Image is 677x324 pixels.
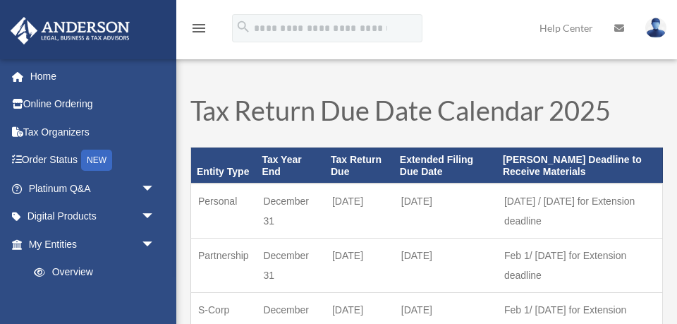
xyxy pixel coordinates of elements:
a: Overview [20,258,176,287]
td: [DATE] / [DATE] for Extension deadline [497,184,663,239]
img: User Pic [645,18,666,38]
i: search [236,19,251,35]
a: Online Ordering [10,90,176,119]
td: December 31 [256,184,325,239]
i: menu [190,20,207,37]
th: Tax Year End [256,148,325,184]
a: My Entitiesarrow_drop_down [10,230,176,258]
td: Feb 1/ [DATE] for Extension deadline [497,239,663,293]
a: Tax Organizers [10,118,176,146]
td: [DATE] [394,239,497,293]
h1: Tax Return Due Date Calendar 2025 [190,97,663,131]
td: Partnership [191,239,257,293]
th: Tax Return Due [325,148,394,184]
td: [DATE] [325,184,394,239]
img: Anderson Advisors Platinum Portal [6,17,134,44]
span: arrow_drop_down [141,203,169,232]
a: Digital Productsarrow_drop_down [10,203,176,231]
td: December 31 [256,239,325,293]
th: [PERSON_NAME] Deadline to Receive Materials [497,148,663,184]
a: Order StatusNEW [10,146,176,175]
td: Personal [191,184,257,239]
th: Extended Filing Due Date [394,148,497,184]
a: Home [10,62,176,90]
td: [DATE] [325,239,394,293]
th: Entity Type [191,148,257,184]
span: arrow_drop_down [141,230,169,259]
span: arrow_drop_down [141,174,169,203]
a: Platinum Q&Aarrow_drop_down [10,174,176,203]
td: [DATE] [394,184,497,239]
div: NEW [81,150,112,171]
a: menu [190,25,207,37]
